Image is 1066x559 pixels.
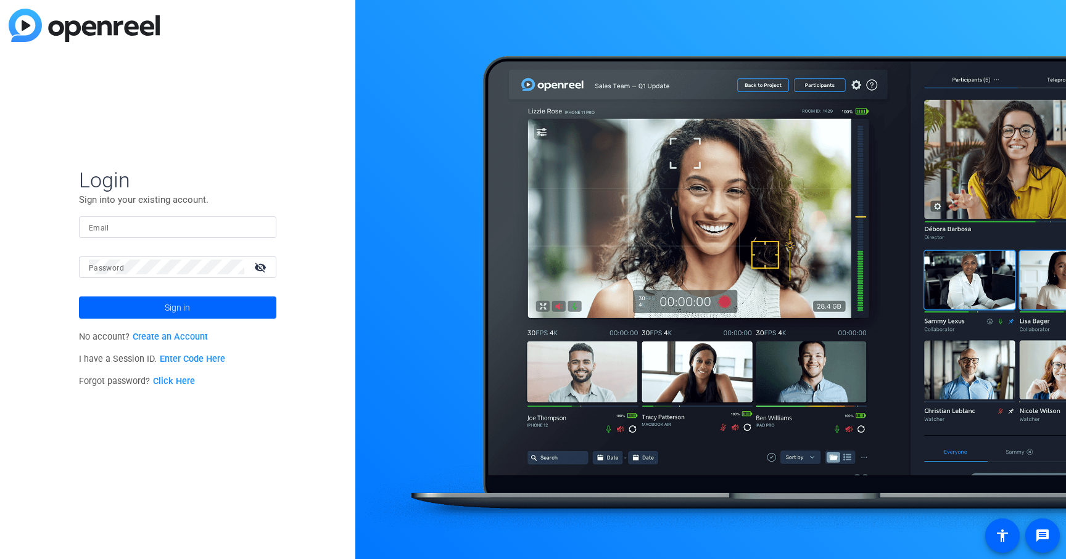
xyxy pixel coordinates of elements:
[133,332,208,342] a: Create an Account
[1035,528,1050,543] mat-icon: message
[9,9,160,42] img: blue-gradient.svg
[79,332,208,342] span: No account?
[79,376,195,386] span: Forgot password?
[79,296,276,319] button: Sign in
[79,167,276,193] span: Login
[165,292,190,323] span: Sign in
[79,193,276,206] p: Sign into your existing account.
[247,258,276,276] mat-icon: visibility_off
[79,354,225,364] span: I have a Session ID.
[995,528,1010,543] mat-icon: accessibility
[153,376,195,386] a: Click Here
[89,264,124,272] mat-label: Password
[89,224,109,232] mat-label: Email
[160,354,225,364] a: Enter Code Here
[89,219,266,234] input: Enter Email Address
